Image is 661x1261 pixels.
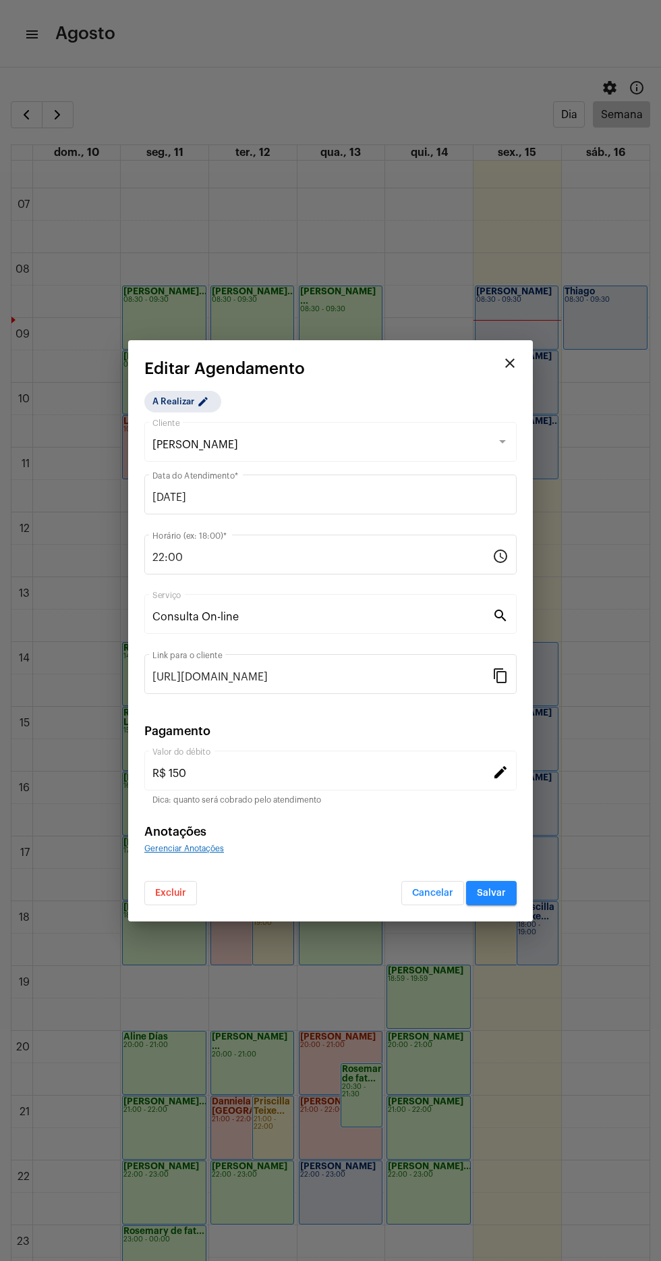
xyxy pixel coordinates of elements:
[155,888,186,898] span: Excluir
[401,881,464,905] button: Cancelar
[502,355,518,371] mat-icon: close
[492,667,509,683] mat-icon: content_copy
[144,881,197,905] button: Excluir
[152,796,321,805] mat-hint: Dica: quanto será cobrado pelo atendimento
[152,671,492,683] input: Link
[477,888,506,898] span: Salvar
[412,888,453,898] span: Cancelar
[466,881,517,905] button: Salvar
[144,844,224,853] span: Gerenciar Anotações
[144,725,210,737] span: Pagamento
[152,439,238,450] span: [PERSON_NAME]
[144,826,206,838] span: Anotações
[492,607,509,623] mat-icon: search
[152,552,492,564] input: Horário
[144,360,305,377] span: Editar Agendamento
[152,768,492,780] input: Valor
[492,547,509,564] mat-icon: schedule
[144,391,221,412] mat-chip: A Realizar
[492,763,509,780] mat-icon: edit
[197,396,213,412] mat-icon: edit
[152,611,492,623] input: Pesquisar serviço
